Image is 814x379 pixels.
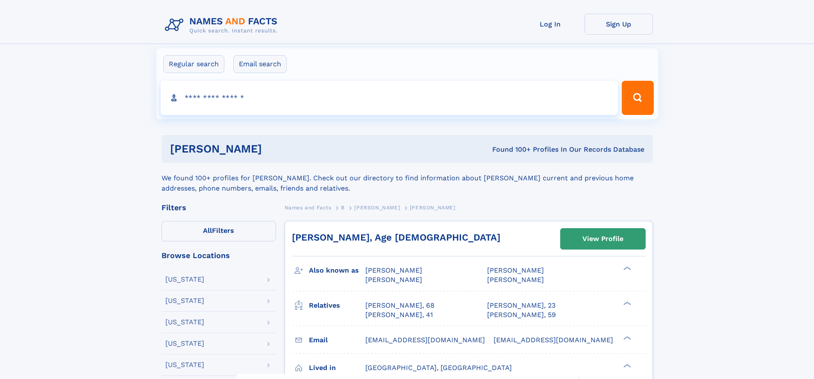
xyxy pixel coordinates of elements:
[165,361,204,368] div: [US_STATE]
[365,301,435,310] a: [PERSON_NAME], 68
[365,310,433,320] a: [PERSON_NAME], 41
[165,340,204,347] div: [US_STATE]
[170,144,377,154] h1: [PERSON_NAME]
[292,232,500,243] a: [PERSON_NAME], Age [DEMOGRAPHIC_DATA]
[585,14,653,35] a: Sign Up
[365,364,512,372] span: [GEOGRAPHIC_DATA], [GEOGRAPHIC_DATA]
[487,276,544,284] span: [PERSON_NAME]
[163,55,224,73] label: Regular search
[487,310,556,320] a: [PERSON_NAME], 59
[285,202,332,213] a: Names and Facts
[309,333,365,347] h3: Email
[309,361,365,375] h3: Lived in
[354,205,400,211] span: [PERSON_NAME]
[354,202,400,213] a: [PERSON_NAME]
[309,298,365,313] h3: Relatives
[561,229,645,249] a: View Profile
[309,263,365,278] h3: Also known as
[162,221,276,241] label: Filters
[165,319,204,326] div: [US_STATE]
[621,363,632,368] div: ❯
[162,204,276,212] div: Filters
[582,229,623,249] div: View Profile
[165,276,204,283] div: [US_STATE]
[365,266,422,274] span: [PERSON_NAME]
[516,14,585,35] a: Log In
[494,336,613,344] span: [EMAIL_ADDRESS][DOMAIN_NAME]
[487,301,555,310] a: [PERSON_NAME], 23
[162,163,653,194] div: We found 100+ profiles for [PERSON_NAME]. Check out our directory to find information about [PERS...
[161,81,618,115] input: search input
[365,276,422,284] span: [PERSON_NAME]
[410,205,455,211] span: [PERSON_NAME]
[165,297,204,304] div: [US_STATE]
[621,335,632,341] div: ❯
[622,81,653,115] button: Search Button
[162,252,276,259] div: Browse Locations
[233,55,287,73] label: Email search
[621,266,632,271] div: ❯
[621,300,632,306] div: ❯
[365,336,485,344] span: [EMAIL_ADDRESS][DOMAIN_NAME]
[162,14,285,37] img: Logo Names and Facts
[341,205,345,211] span: B
[203,226,212,235] span: All
[377,145,644,154] div: Found 100+ Profiles In Our Records Database
[341,202,345,213] a: B
[487,266,544,274] span: [PERSON_NAME]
